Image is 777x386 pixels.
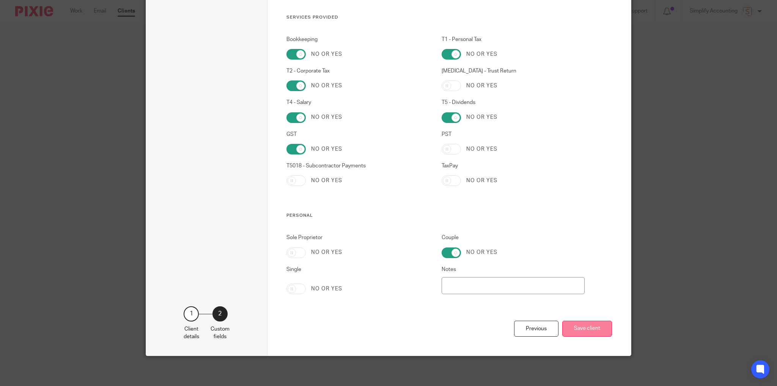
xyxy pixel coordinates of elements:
[466,113,497,121] label: No or yes
[442,266,585,273] label: Notes
[311,50,342,58] label: No or yes
[442,36,585,43] label: T1 - Personal Tax
[311,113,342,121] label: No or yes
[286,266,430,278] label: Single
[212,306,228,321] div: 2
[466,82,497,90] label: No or yes
[286,14,585,20] h3: Services Provided
[184,325,199,341] p: Client details
[442,67,585,75] label: [MEDICAL_DATA] - Trust Return
[286,131,430,138] label: GST
[311,177,342,184] label: No or yes
[514,321,558,337] div: Previous
[211,325,230,341] p: Custom fields
[311,285,342,293] label: No or yes
[466,177,497,184] label: No or yes
[442,234,585,241] label: Couple
[442,131,585,138] label: PST
[466,50,497,58] label: No or yes
[286,213,585,219] h3: Personal
[562,321,612,337] button: Save client
[286,36,430,43] label: Bookkeeping
[286,99,430,106] label: T4 - Salary
[442,162,585,170] label: TaxPay
[311,249,342,256] label: No or yes
[184,306,199,321] div: 1
[311,145,342,153] label: No or yes
[286,162,430,170] label: T5018 - Subcontractor Payments
[442,99,585,106] label: T5 - Dividends
[466,249,497,256] label: No or yes
[466,145,497,153] label: No or yes
[286,67,430,75] label: T2 - Corporate Tax
[286,234,430,241] label: Sole Proprietor
[311,82,342,90] label: No or yes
